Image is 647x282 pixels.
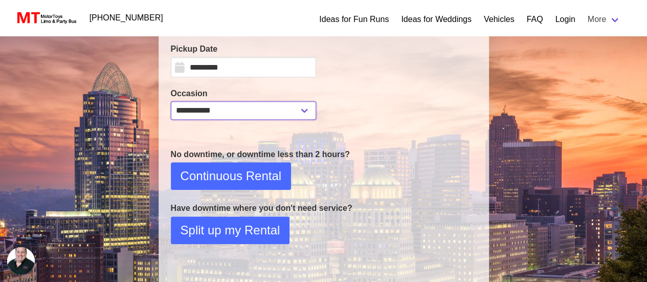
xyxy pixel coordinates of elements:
label: Pickup Date [171,43,316,55]
span: Continuous Rental [181,167,281,185]
a: Ideas for Weddings [401,13,472,26]
p: No downtime, or downtime less than 2 hours? [171,148,477,161]
div: Open chat [7,247,35,275]
a: [PHONE_NUMBER] [83,8,169,28]
a: More [582,9,627,30]
a: Login [555,13,575,26]
a: Vehicles [484,13,515,26]
button: Split up my Rental [171,216,290,244]
a: Ideas for Fun Runs [319,13,389,26]
p: Have downtime where you don't need service? [171,202,477,214]
img: MotorToys Logo [14,11,77,25]
button: Continuous Rental [171,162,291,190]
label: Occasion [171,88,316,100]
a: FAQ [526,13,543,26]
span: Split up my Rental [181,221,280,240]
